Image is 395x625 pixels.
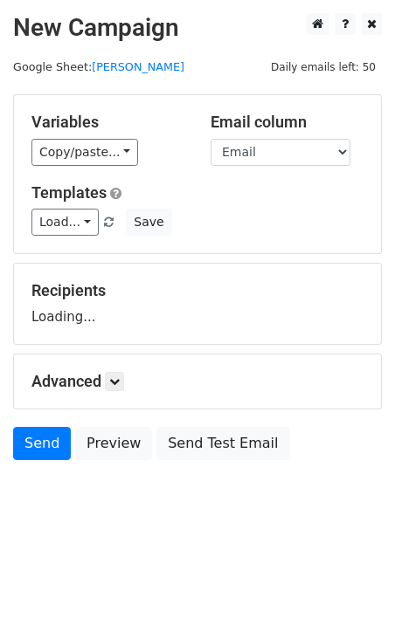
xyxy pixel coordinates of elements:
[13,427,71,460] a: Send
[211,113,364,132] h5: Email column
[31,113,184,132] h5: Variables
[75,427,152,460] a: Preview
[31,281,364,300] h5: Recipients
[13,13,382,43] h2: New Campaign
[126,209,171,236] button: Save
[265,60,382,73] a: Daily emails left: 50
[31,139,138,166] a: Copy/paste...
[13,60,184,73] small: Google Sheet:
[31,209,99,236] a: Load...
[92,60,184,73] a: [PERSON_NAME]
[265,58,382,77] span: Daily emails left: 50
[156,427,289,460] a: Send Test Email
[31,281,364,326] div: Loading...
[31,372,364,391] h5: Advanced
[31,183,107,202] a: Templates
